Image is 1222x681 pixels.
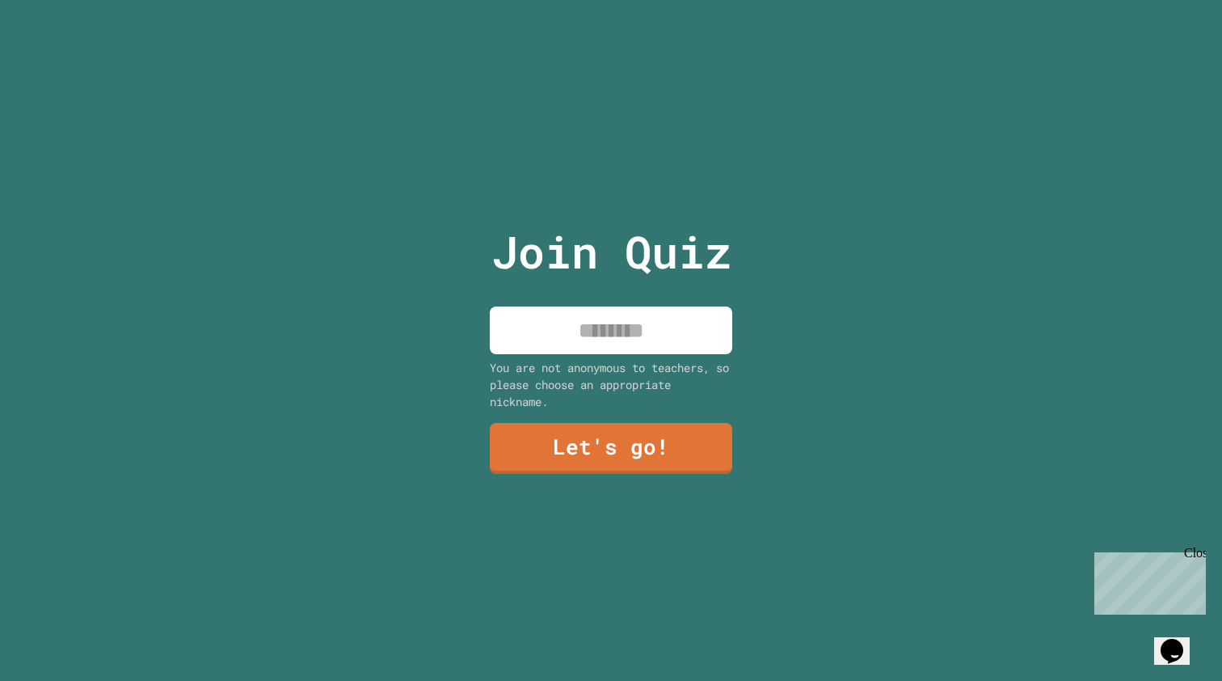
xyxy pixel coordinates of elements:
[490,359,732,410] div: You are not anonymous to teachers, so please choose an appropriate nickname.
[6,6,112,103] div: Chat with us now!Close
[490,423,732,474] a: Let's go!
[491,218,731,286] p: Join Quiz
[1154,616,1206,665] iframe: chat widget
[1088,546,1206,615] iframe: chat widget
